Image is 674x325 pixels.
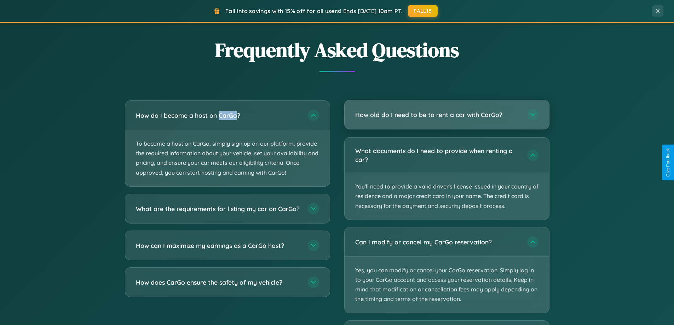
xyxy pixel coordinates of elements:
[136,278,301,286] h3: How does CarGo ensure the safety of my vehicle?
[136,204,301,213] h3: What are the requirements for listing my car on CarGo?
[345,257,549,313] p: Yes, you can modify or cancel your CarGo reservation. Simply log in to your CarGo account and acc...
[125,130,330,186] p: To become a host on CarGo, simply sign up on our platform, provide the required information about...
[125,36,549,64] h2: Frequently Asked Questions
[355,238,520,246] h3: Can I modify or cancel my CarGo reservation?
[355,146,520,164] h3: What documents do I need to provide when renting a car?
[345,173,549,220] p: You'll need to provide a valid driver's license issued in your country of residence and a major c...
[136,111,301,120] h3: How do I become a host on CarGo?
[355,110,520,119] h3: How old do I need to be to rent a car with CarGo?
[408,5,438,17] button: FALL15
[666,148,670,177] div: Give Feedback
[136,241,301,250] h3: How can I maximize my earnings as a CarGo host?
[225,7,403,14] span: Fall into savings with 15% off for all users! Ends [DATE] 10am PT.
